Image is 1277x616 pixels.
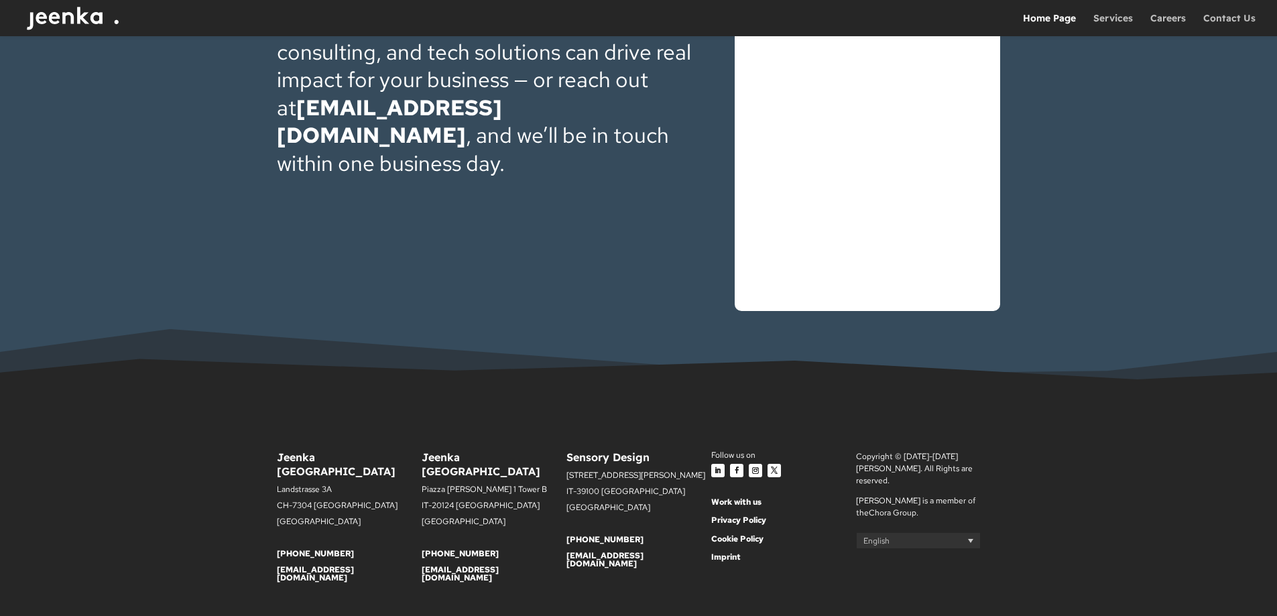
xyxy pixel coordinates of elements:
a: English [856,532,981,549]
a: [PHONE_NUMBER] [566,534,644,545]
a: Home Page [1023,13,1076,36]
h6: Jeenka [GEOGRAPHIC_DATA] [422,450,566,485]
p: [GEOGRAPHIC_DATA] [277,517,422,534]
a: Imprint [711,552,741,562]
h6: Jeenka [GEOGRAPHIC_DATA] [277,450,422,485]
h6: Sensory Design [566,450,711,471]
a: Careers [1150,13,1186,36]
a: Cookie Policy [711,534,764,544]
p: [GEOGRAPHIC_DATA] [566,503,711,519]
a: [EMAIL_ADDRESS][DOMAIN_NAME] [277,93,502,150]
a: Contact Us [1203,13,1256,36]
a: [PHONE_NUMBER] [277,548,354,559]
a: Follow on X [768,464,781,477]
a: Follow on Instagram [749,464,762,477]
a: Follow on Facebook [730,464,743,477]
p: [PERSON_NAME] is a member of the . [856,495,1001,519]
p: IT-20124 [GEOGRAPHIC_DATA] [422,501,566,517]
p: [STREET_ADDRESS][PERSON_NAME] [566,471,711,487]
span: English [863,536,890,546]
p: Piazza [PERSON_NAME] 1 Tower B [422,485,566,501]
a: [EMAIL_ADDRESS][DOMAIN_NAME] [277,564,354,583]
a: [EMAIL_ADDRESS][DOMAIN_NAME] [566,550,644,569]
a: [EMAIL_ADDRESS][DOMAIN_NAME] [422,564,499,583]
p: [GEOGRAPHIC_DATA] [422,517,566,534]
span: Copyright © [DATE]-[DATE] [PERSON_NAME]. All Rights are reserved. [856,451,973,486]
a: Work with us [711,497,762,507]
a: Follow on LinkedIn [711,464,725,477]
a: Chora Group [869,507,916,518]
p: IT-39100 [GEOGRAPHIC_DATA] [566,487,711,503]
p: CH-7304 [GEOGRAPHIC_DATA] [277,501,422,517]
a: Services [1093,13,1133,36]
p: Landstrasse 3A [277,485,422,501]
a: Privacy Policy [711,515,766,526]
a: [PHONE_NUMBER] [422,548,499,559]
div: Follow us on [711,450,856,461]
